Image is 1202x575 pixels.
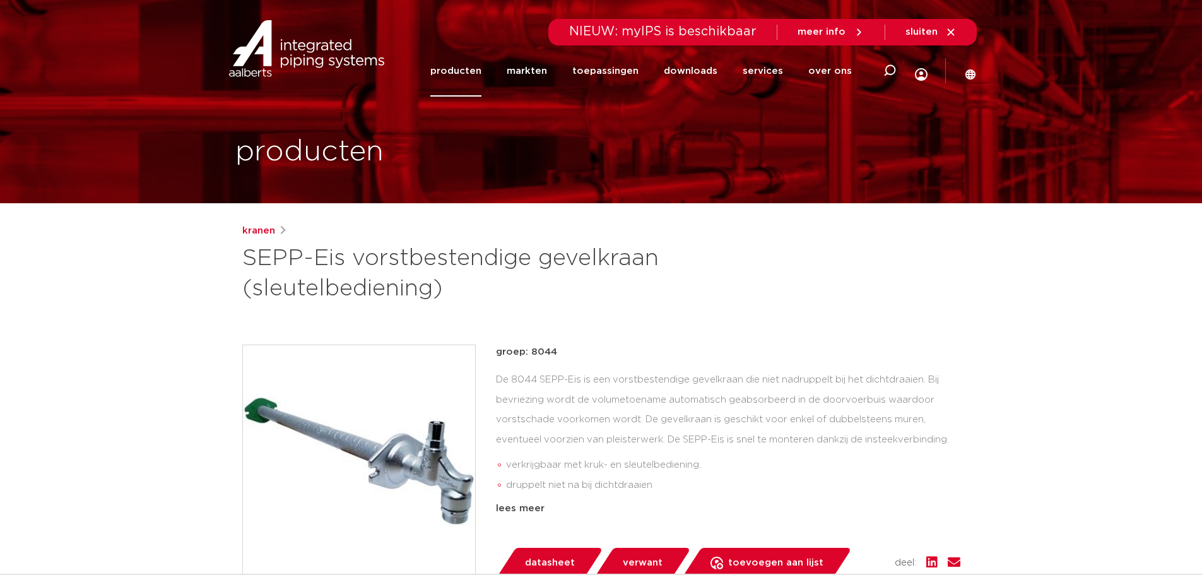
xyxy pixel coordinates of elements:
[430,45,481,97] a: producten
[728,553,823,573] span: toevoegen aan lijst
[506,455,960,475] li: verkrijgbaar met kruk- en sleutelbediening.
[506,495,960,516] li: eenvoudige en snelle montage dankzij insteekverbinding
[623,553,663,573] span: verwant
[905,27,957,38] a: sluiten
[569,25,757,38] span: NIEUW: myIPS is beschikbaar
[242,223,275,239] a: kranen
[895,555,916,571] span: deel:
[496,345,960,360] p: groep: 8044
[798,27,846,37] span: meer info
[664,45,717,97] a: downloads
[430,45,852,97] nav: Menu
[743,45,783,97] a: services
[808,45,852,97] a: over ons
[235,132,384,172] h1: producten
[496,370,960,496] div: De 8044 SEPP-Eis is een vorstbestendige gevelkraan die niet nadruppelt bij het dichtdraaien. Bij ...
[525,553,575,573] span: datasheet
[572,45,639,97] a: toepassingen
[507,45,547,97] a: markten
[798,27,864,38] a: meer info
[905,27,938,37] span: sluiten
[915,42,928,100] div: my IPS
[496,501,960,516] div: lees meer
[242,244,716,304] h1: SEPP-Eis vorstbestendige gevelkraan (sleutelbediening)
[506,475,960,495] li: druppelt niet na bij dichtdraaien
